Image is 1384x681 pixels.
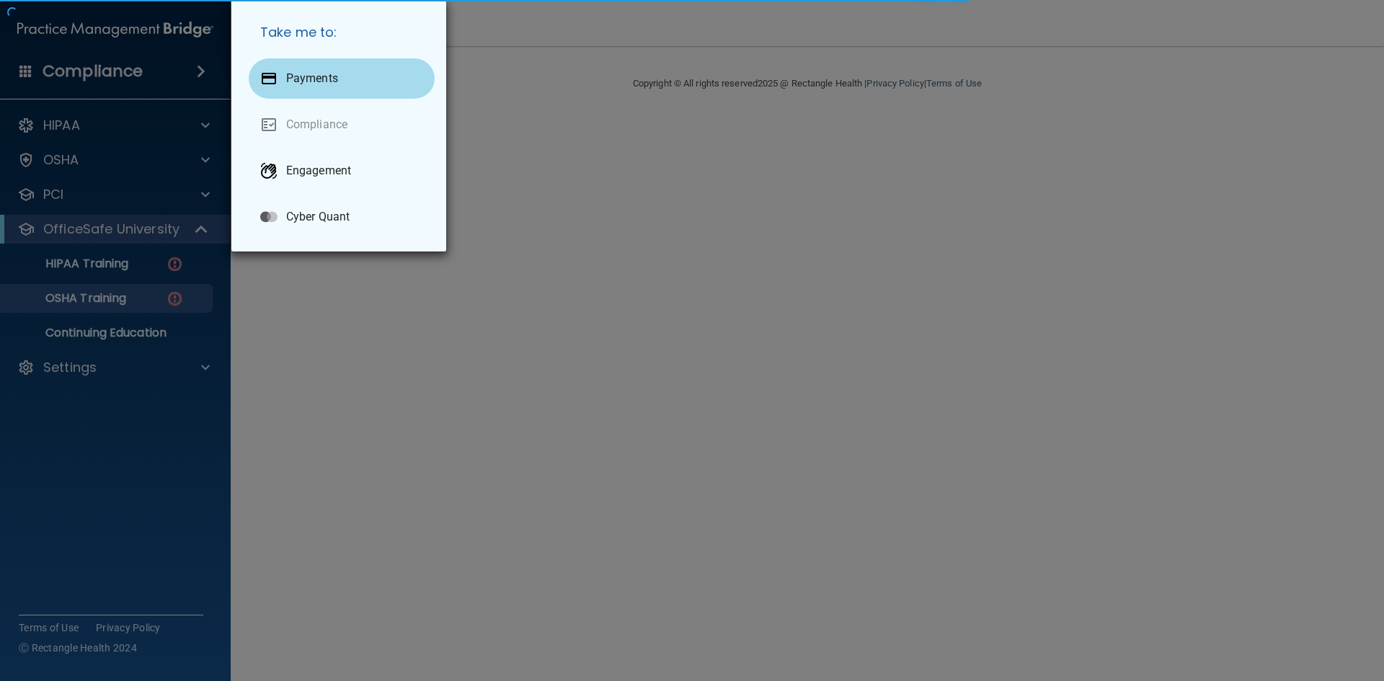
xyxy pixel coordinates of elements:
a: Compliance [249,104,435,145]
iframe: Drift Widget Chat Controller [1135,579,1367,636]
p: Payments [286,71,338,86]
h5: Take me to: [249,12,435,53]
p: Engagement [286,164,351,178]
a: Engagement [249,151,435,191]
a: Payments [249,58,435,99]
a: Cyber Quant [249,197,435,237]
p: Cyber Quant [286,210,350,224]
